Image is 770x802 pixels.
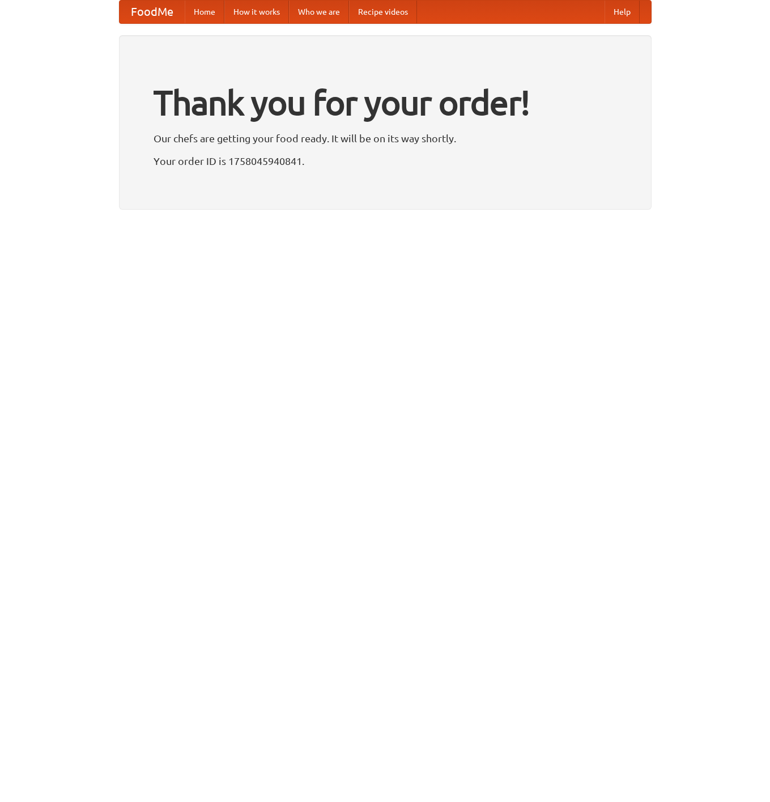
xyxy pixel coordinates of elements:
p: Your order ID is 1758045940841. [154,152,617,169]
a: Recipe videos [349,1,417,23]
p: Our chefs are getting your food ready. It will be on its way shortly. [154,130,617,147]
h1: Thank you for your order! [154,75,617,130]
a: FoodMe [120,1,185,23]
a: Who we are [289,1,349,23]
a: How it works [224,1,289,23]
a: Help [605,1,640,23]
a: Home [185,1,224,23]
